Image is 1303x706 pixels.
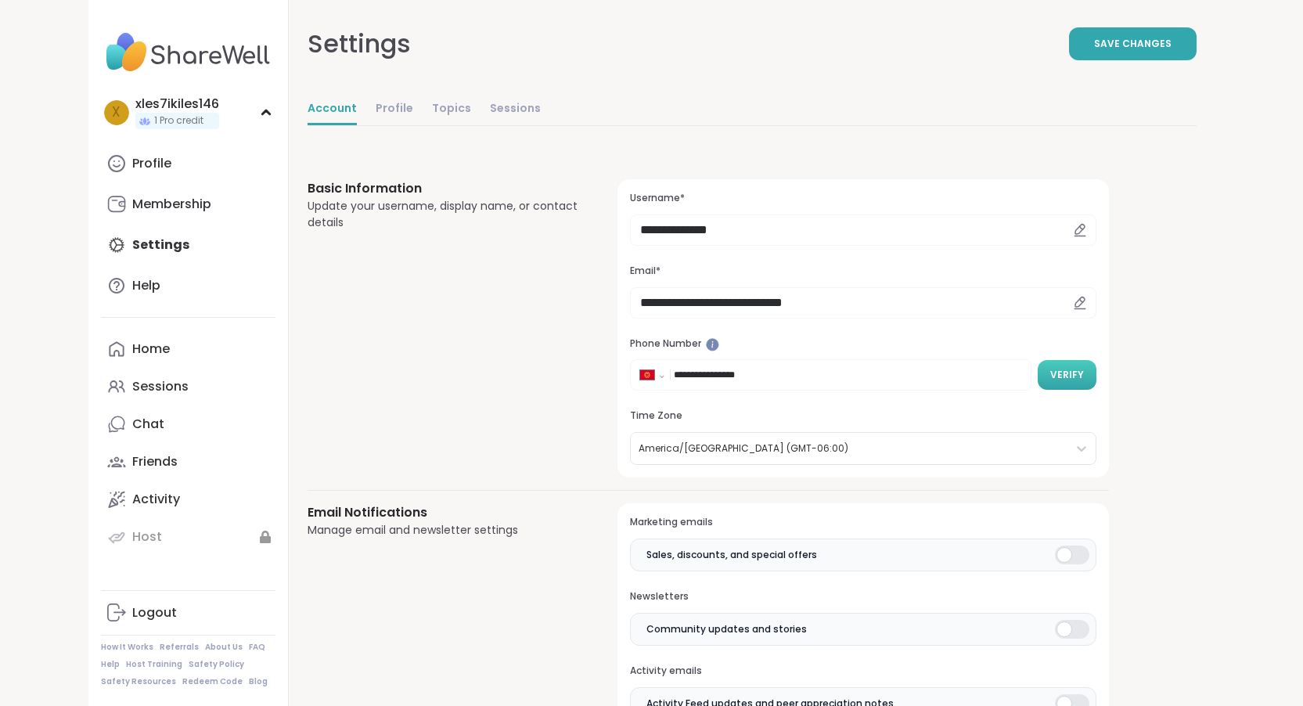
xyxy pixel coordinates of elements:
[132,491,180,508] div: Activity
[630,590,1096,603] h3: Newsletters
[706,338,719,351] iframe: Spotlight
[132,155,171,172] div: Profile
[630,409,1096,423] h3: Time Zone
[101,518,275,556] a: Host
[101,405,275,443] a: Chat
[101,368,275,405] a: Sessions
[308,179,581,198] h3: Basic Information
[132,453,178,470] div: Friends
[308,503,581,522] h3: Email Notifications
[132,416,164,433] div: Chat
[126,659,182,670] a: Host Training
[101,642,153,653] a: How It Works
[132,196,211,213] div: Membership
[1038,360,1096,390] button: Verify
[101,186,275,223] a: Membership
[132,340,170,358] div: Home
[630,265,1096,278] h3: Email*
[101,481,275,518] a: Activity
[205,642,243,653] a: About Us
[432,94,471,125] a: Topics
[132,277,160,294] div: Help
[101,267,275,304] a: Help
[160,642,199,653] a: Referrals
[646,548,817,562] span: Sales, discounts, and special offers
[376,94,413,125] a: Profile
[308,198,581,231] div: Update your username, display name, or contact details
[101,330,275,368] a: Home
[630,192,1096,205] h3: Username*
[132,378,189,395] div: Sessions
[308,25,411,63] div: Settings
[308,522,581,539] div: Manage email and newsletter settings
[490,94,541,125] a: Sessions
[101,145,275,182] a: Profile
[101,594,275,632] a: Logout
[646,622,807,636] span: Community updates and stories
[630,337,1096,351] h3: Phone Number
[101,676,176,687] a: Safety Resources
[182,676,243,687] a: Redeem Code
[101,443,275,481] a: Friends
[630,665,1096,678] h3: Activity emails
[101,659,120,670] a: Help
[132,528,162,546] div: Host
[101,25,275,80] img: ShareWell Nav Logo
[112,103,121,123] span: x
[1050,368,1084,382] span: Verify
[1094,37,1172,51] span: Save Changes
[630,516,1096,529] h3: Marketing emails
[249,642,265,653] a: FAQ
[1069,27,1197,60] button: Save Changes
[249,676,268,687] a: Blog
[132,604,177,621] div: Logout
[189,659,244,670] a: Safety Policy
[154,114,203,128] span: 1 Pro credit
[308,94,357,125] a: Account
[135,95,219,113] div: xles7ikiles146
